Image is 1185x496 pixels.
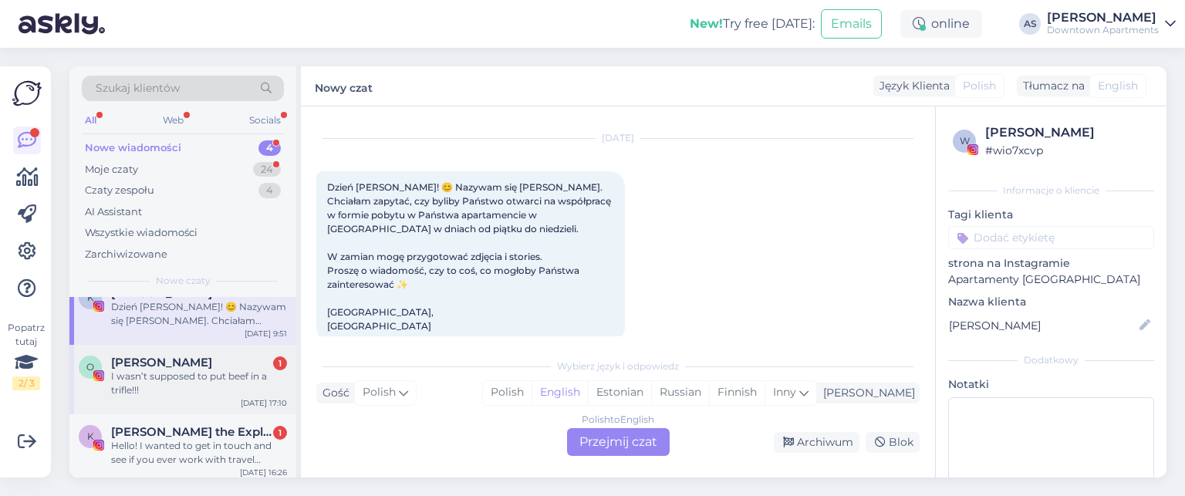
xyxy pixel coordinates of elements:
p: Tagi klienta [948,207,1154,223]
p: strona na Instagramie [948,255,1154,272]
div: Nowe wiadomości [85,140,181,156]
div: Downtown Apartments [1047,24,1159,36]
div: 4 [258,140,281,156]
input: Dodaj nazwę [949,317,1136,334]
p: Apartamenty [GEOGRAPHIC_DATA] [948,272,1154,288]
span: Polish [963,78,996,94]
div: Tłumacz na [1017,78,1085,94]
div: 2 / 3 [12,376,40,390]
div: Polish to English [582,413,654,427]
span: Dzień [PERSON_NAME]! 😊 Nazywam się [PERSON_NAME]. Chciałam zapytać, czy byliby Państwo otwarci na... [327,181,613,332]
div: Archiwum [774,432,859,453]
div: Dodatkowy [948,353,1154,367]
div: Gość [316,385,349,401]
span: Krista the Explorer [111,425,272,439]
div: 1 [273,426,287,440]
div: [DATE] 16:26 [240,467,287,478]
div: Czaty zespołu [85,183,154,198]
div: 24 [253,162,281,177]
div: [DATE] 9:51 [245,328,287,339]
div: Wybierz język i odpowiedz [316,359,920,373]
div: 1 [273,356,287,370]
div: # wio7xcvp [985,142,1150,159]
div: Zarchiwizowane [85,247,167,262]
span: K [87,292,94,303]
div: Russian [651,381,709,404]
span: w [960,135,970,147]
span: Szukaj klientów [96,80,180,96]
div: Język Klienta [873,78,950,94]
div: Socials [246,110,284,130]
span: Oliwia Misiaszek [111,356,212,369]
input: Dodać etykietę [948,226,1154,249]
div: [DATE] [316,131,920,145]
div: Moje czaty [85,162,138,177]
div: Dzień [PERSON_NAME]! 😊 Nazywam się [PERSON_NAME]. Chciałam zapytać, czy byliby Państwo otwarci na... [111,300,287,328]
a: [PERSON_NAME]Downtown Apartments [1047,12,1176,36]
div: [PERSON_NAME] [985,123,1150,142]
div: [PERSON_NAME] [817,385,915,401]
span: K [87,430,94,442]
div: All [82,110,100,130]
div: Hello! I wanted to get in touch and see if you ever work with travel bloggers? My girlfriend and ... [111,439,287,467]
div: I wasn’t supposed to put beef in a trifle!!! [111,369,287,397]
div: English [532,381,588,404]
div: Web [160,110,187,130]
div: Przejmij czat [567,428,670,456]
span: English [1098,78,1138,94]
div: Informacje o kliencie [948,184,1154,197]
button: Emails [821,9,882,39]
div: [DATE] 17:10 [241,397,287,409]
p: Notatki [948,376,1154,393]
p: Nazwa klienta [948,294,1154,310]
div: Blok [866,432,920,453]
div: Polish [483,381,532,404]
div: Popatrz tutaj [12,321,40,390]
span: Inny [773,385,796,399]
div: Try free [DATE]: [690,15,815,33]
span: Polish [363,384,396,401]
span: O [86,361,94,373]
label: Nowy czat [315,76,373,96]
div: AI Assistant [85,204,142,220]
div: Estonian [588,381,651,404]
div: AS [1019,13,1041,35]
div: [PERSON_NAME] [1047,12,1159,24]
div: Finnish [709,381,765,404]
div: Wszystkie wiadomości [85,225,197,241]
span: Nowe czaty [156,274,211,288]
div: 4 [258,183,281,198]
b: New! [690,16,723,31]
img: Askly Logo [12,79,42,108]
div: online [900,10,982,38]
